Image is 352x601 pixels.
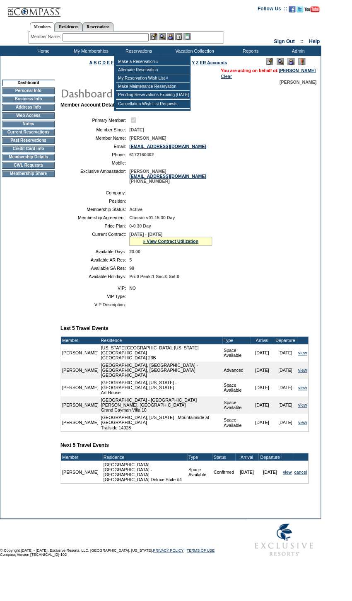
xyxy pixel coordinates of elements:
[129,249,140,254] span: 23.00
[129,257,132,262] span: 5
[222,344,251,361] td: Space Available
[64,266,126,271] td: Available SA Res:
[222,337,251,344] td: Type
[175,33,182,40] img: Reservations
[61,337,100,344] td: Member
[31,33,63,40] div: Member Name:
[60,325,108,331] b: Last 5 Travel Events
[251,361,274,379] td: [DATE]
[98,60,101,65] a: C
[60,442,109,448] b: Next 5 Travel Events
[192,60,195,65] a: Y
[251,396,274,414] td: [DATE]
[212,460,235,483] td: Confirmed
[273,46,321,56] td: Admin
[116,82,190,91] td: Make Maintenance Reservation
[287,58,294,65] img: Impersonate
[274,379,297,396] td: [DATE]
[64,169,126,184] td: Exclusive Ambassador:
[64,127,126,132] td: Member Since:
[183,33,190,40] img: b_calculator.gif
[64,223,126,228] td: Price Plan:
[309,39,320,44] a: Help
[221,68,316,73] span: You are acting on behalf of:
[100,344,222,361] td: [US_STATE][GEOGRAPHIC_DATA], [US_STATE][GEOGRAPHIC_DATA] [GEOGRAPHIC_DATA] 23B
[150,33,157,40] img: b_edit.gif
[64,199,126,204] td: Position:
[187,453,212,460] td: Type
[222,396,251,414] td: Space Available
[2,80,55,86] td: Dashboard
[100,361,222,379] td: [GEOGRAPHIC_DATA], [GEOGRAPHIC_DATA] - [GEOGRAPHIC_DATA], [GEOGRAPHIC_DATA] [GEOGRAPHIC_DATA]
[129,174,206,179] a: [EMAIL_ADDRESS][DOMAIN_NAME]
[64,215,126,220] td: Membership Agreement:
[66,46,114,56] td: My Memberships
[111,60,114,65] a: F
[277,58,284,65] img: View Mode
[129,127,144,132] span: [DATE]
[258,5,287,15] td: Follow Us ::
[2,154,55,160] td: Membership Details
[64,257,126,262] td: Available AR Res:
[266,58,273,65] img: Edit Mode
[116,74,190,82] td: My Reservation Wish List »
[102,460,187,483] td: [GEOGRAPHIC_DATA], [GEOGRAPHIC_DATA] - [GEOGRAPHIC_DATA] [GEOGRAPHIC_DATA] Deluxe Suite #4
[221,74,231,79] a: Clear
[167,33,174,40] img: Impersonate
[116,58,190,66] td: Make a Reservation »
[129,169,206,184] span: [PERSON_NAME] [PHONE_NUMBER]
[187,460,212,483] td: Space Available
[61,460,100,483] td: [PERSON_NAME]
[60,85,226,101] img: pgTtlDashboard.gif
[2,129,55,136] td: Current Reservations
[114,46,162,56] td: Reservations
[274,361,297,379] td: [DATE]
[102,453,187,460] td: Residence
[304,8,319,13] a: Subscribe to our YouTube Channel
[222,379,251,396] td: Space Available
[298,58,305,65] img: Log Concern/Member Elevation
[247,519,321,560] img: Exclusive Resorts
[129,266,134,271] span: 98
[279,68,316,73] a: [PERSON_NAME]
[19,46,66,56] td: Home
[304,6,319,12] img: Subscribe to our YouTube Channel
[2,162,55,169] td: CWL Requests
[100,337,222,344] td: Residence
[64,190,126,195] td: Company:
[274,396,297,414] td: [DATE]
[143,239,198,244] a: » View Contract Utilization
[226,46,273,56] td: Reports
[107,60,110,65] a: E
[100,396,222,414] td: [GEOGRAPHIC_DATA] - [GEOGRAPHIC_DATA][PERSON_NAME], [GEOGRAPHIC_DATA] Grand Cayman Villa 10
[2,104,55,111] td: Address Info
[129,274,179,279] span: Pri:0 Peak:1 Sec:0 Sel:0
[297,6,303,12] img: Follow us on Twitter
[61,344,100,361] td: [PERSON_NAME]
[129,152,154,157] span: 6172160402
[2,87,55,94] td: Personal Info
[64,286,126,291] td: VIP:
[116,66,190,74] td: Alternate Reservation
[55,22,82,31] a: Residences
[212,453,235,460] td: Status
[60,102,118,108] b: Member Account Details
[129,215,175,220] span: Classic v01.15 30 Day
[222,361,251,379] td: Advanced
[274,344,297,361] td: [DATE]
[289,6,295,12] img: Become our fan on Facebook
[251,344,274,361] td: [DATE]
[2,121,55,127] td: Notes
[289,8,295,13] a: Become our fan on Facebook
[116,100,190,108] td: Cancellation Wish List Requests
[100,379,222,396] td: [GEOGRAPHIC_DATA], [US_STATE] - [GEOGRAPHIC_DATA], [US_STATE] Art House
[159,33,166,40] img: View
[235,453,258,460] td: Arrival
[64,116,126,124] td: Primary Member:
[116,91,190,99] td: Pending Reservations Expiring [DATE]
[102,60,106,65] a: D
[2,170,55,177] td: Membership Share
[196,60,199,65] a: Z
[2,96,55,102] td: Business Info
[64,152,126,157] td: Phone:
